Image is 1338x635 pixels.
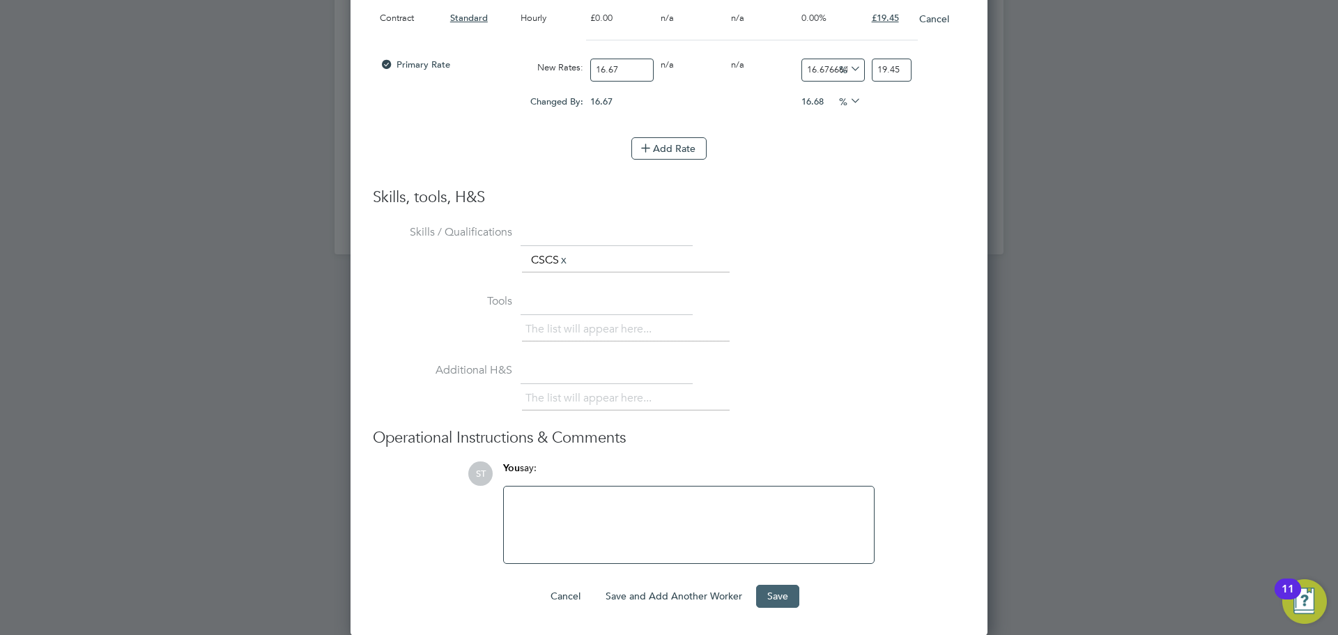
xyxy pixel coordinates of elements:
div: say: [503,461,875,486]
button: Add Rate [631,137,707,160]
span: You [503,462,520,474]
span: ST [468,461,493,486]
span: % [834,61,863,76]
span: 0.00% [801,12,826,24]
li: CSCS [525,251,574,270]
span: n/a [731,12,744,24]
li: The list will appear here... [525,389,657,408]
span: 16.68 [801,95,824,107]
span: n/a [661,59,674,70]
span: n/a [661,12,674,24]
h3: Operational Instructions & Comments [373,428,965,448]
h3: Skills, tools, H&S [373,188,965,208]
span: 16.67 [590,95,613,107]
button: Cancel [918,12,950,26]
a: x [559,251,569,269]
div: 11 [1282,589,1294,607]
label: Skills / Qualifications [373,225,512,240]
span: Primary Rate [380,59,450,70]
span: n/a [731,59,744,70]
span: £19.45 [872,12,899,24]
button: Save and Add Another Worker [594,585,753,607]
button: Open Resource Center, 11 new notifications [1282,579,1327,624]
label: Additional H&S [373,363,512,378]
button: Save [756,585,799,607]
li: The list will appear here... [525,320,657,339]
span: Standard [450,12,488,24]
span: % [834,93,863,108]
div: New Rates: [517,54,587,81]
div: Changed By: [376,89,587,115]
label: Tools [373,294,512,309]
button: Cancel [539,585,592,607]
